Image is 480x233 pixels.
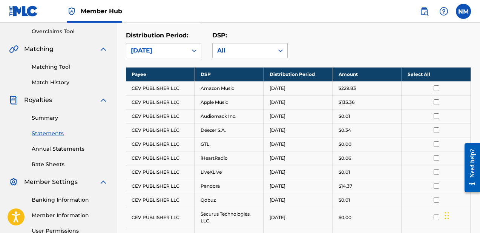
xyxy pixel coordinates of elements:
[131,46,183,55] div: [DATE]
[126,67,195,81] th: Payee
[402,67,471,81] th: Select All
[32,114,108,122] a: Summary
[339,113,350,120] p: $0.01
[126,193,195,207] td: CEV PUBLISHER LLC
[32,79,108,86] a: Match History
[339,141,351,148] p: $0.00
[339,183,352,190] p: $14.37
[32,196,108,204] a: Banking Information
[126,81,195,95] td: CEV PUBLISHER LLC
[9,45,18,54] img: Matching
[195,193,264,207] td: Qobuz
[195,81,264,95] td: Amazon Music
[439,7,448,16] img: help
[126,32,188,39] label: Distribution Period:
[333,67,402,81] th: Amount
[195,165,264,179] td: LiveXLive
[9,177,18,187] img: Member Settings
[195,67,264,81] th: DSP
[99,45,108,54] img: expand
[339,214,351,221] p: $0.00
[9,96,18,105] img: Royalties
[24,96,52,105] span: Royalties
[445,204,449,227] div: Drag
[339,197,350,204] p: $0.01
[339,155,351,162] p: $0.06
[417,4,432,19] a: Public Search
[459,136,480,199] iframe: Resource Center
[436,4,451,19] div: Help
[126,109,195,123] td: CEV PUBLISHER LLC
[264,137,333,151] td: [DATE]
[32,160,108,168] a: Rate Sheets
[126,207,195,228] td: CEV PUBLISHER LLC
[126,95,195,109] td: CEV PUBLISHER LLC
[264,109,333,123] td: [DATE]
[195,95,264,109] td: Apple Music
[264,179,333,193] td: [DATE]
[126,179,195,193] td: CEV PUBLISHER LLC
[195,137,264,151] td: GTL
[456,4,471,19] div: User Menu
[24,45,54,54] span: Matching
[126,151,195,165] td: CEV PUBLISHER LLC
[264,193,333,207] td: [DATE]
[32,211,108,219] a: Member Information
[81,7,122,15] span: Member Hub
[195,123,264,137] td: Deezer S.A.
[9,6,38,17] img: MLC Logo
[264,165,333,179] td: [DATE]
[264,207,333,228] td: [DATE]
[339,169,350,176] p: $0.01
[67,7,76,16] img: Top Rightsholder
[32,145,108,153] a: Annual Statements
[32,28,108,35] a: Overclaims Tool
[339,127,351,134] p: $0.34
[99,177,108,187] img: expand
[212,32,227,39] label: DSP:
[339,85,356,92] p: $229.83
[264,67,333,81] th: Distribution Period
[264,123,333,137] td: [DATE]
[99,96,108,105] img: expand
[195,151,264,165] td: iHeartRadio
[217,46,269,55] div: All
[126,137,195,151] td: CEV PUBLISHER LLC
[420,7,429,16] img: search
[126,123,195,137] td: CEV PUBLISHER LLC
[195,109,264,123] td: Audiomack Inc.
[442,197,480,233] iframe: Chat Widget
[339,99,354,106] p: $135.36
[126,165,195,179] td: CEV PUBLISHER LLC
[264,81,333,95] td: [DATE]
[32,63,108,71] a: Matching Tool
[264,151,333,165] td: [DATE]
[195,179,264,193] td: Pandora
[264,95,333,109] td: [DATE]
[24,177,78,187] span: Member Settings
[195,207,264,228] td: Securus Technologies, LLC
[32,130,108,137] a: Statements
